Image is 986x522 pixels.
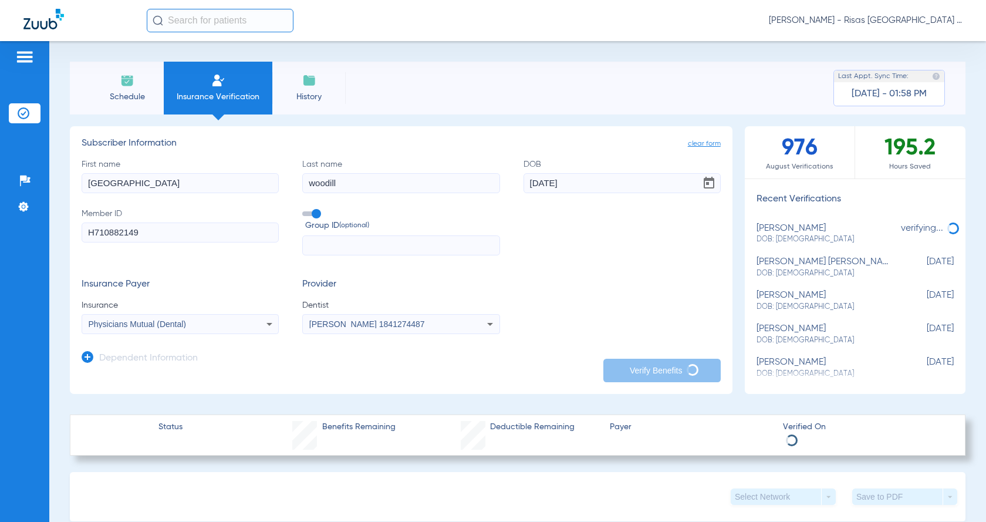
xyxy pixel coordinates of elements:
span: August Verifications [745,161,855,173]
span: [DATE] [895,324,954,345]
div: 976 [745,126,855,179]
span: verifying... [901,224,943,233]
button: Open calendar [697,171,721,195]
input: Last name [302,173,499,193]
img: History [302,73,316,87]
span: History [281,91,337,103]
span: Hours Saved [855,161,965,173]
img: hamburger-icon [15,50,34,64]
span: Dentist [302,299,499,311]
h3: Recent Verifications [745,194,965,206]
span: Payer [610,421,773,433]
h3: Insurance Payer [82,279,279,291]
span: Insurance Verification [173,91,264,103]
div: [PERSON_NAME] [757,324,895,345]
small: (optional) [339,220,369,232]
div: [PERSON_NAME] [757,357,895,379]
label: DOB [524,159,721,193]
input: First name [82,173,279,193]
div: [PERSON_NAME] [PERSON_NAME] [757,257,895,278]
img: Manual Insurance Verification [211,73,225,87]
input: Member ID [82,223,279,243]
input: DOBOpen calendar [524,173,721,193]
span: Deductible Remaining [490,421,575,433]
span: DOB: [DEMOGRAPHIC_DATA] [757,234,895,245]
img: Search Icon [153,15,163,26]
label: First name [82,159,279,193]
div: [PERSON_NAME] [757,223,895,245]
span: Verified On [783,421,946,433]
div: 195.2 [855,126,965,179]
span: [DATE] [895,357,954,379]
label: Last name [302,159,499,193]
span: Insurance [82,299,279,311]
img: last sync help info [932,72,940,80]
span: Last Appt. Sync Time: [838,70,909,82]
h3: Dependent Information [99,353,198,365]
iframe: Chat Widget [927,466,986,522]
div: [PERSON_NAME] [757,290,895,312]
span: DOB: [DEMOGRAPHIC_DATA] [757,335,895,346]
span: Physicians Mutual (Dental) [89,319,187,329]
span: [PERSON_NAME] - Risas [GEOGRAPHIC_DATA] General [769,15,963,26]
span: Schedule [99,91,155,103]
h3: Subscriber Information [82,138,721,150]
span: Status [158,421,183,433]
span: clear form [688,138,721,150]
span: [DATE] - 01:58 PM [852,88,927,100]
h3: Provider [302,279,499,291]
span: Group ID [305,220,499,232]
input: Search for patients [147,9,293,32]
span: [DATE] [895,290,954,312]
img: Schedule [120,73,134,87]
span: [DATE] [895,257,954,278]
img: Zuub Logo [23,9,64,29]
span: DOB: [DEMOGRAPHIC_DATA] [757,302,895,312]
label: Member ID [82,208,279,256]
span: Benefits Remaining [322,421,396,433]
span: [PERSON_NAME] 1841274487 [309,319,425,329]
span: DOB: [DEMOGRAPHIC_DATA] [757,268,895,279]
button: Verify Benefits [603,359,721,382]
